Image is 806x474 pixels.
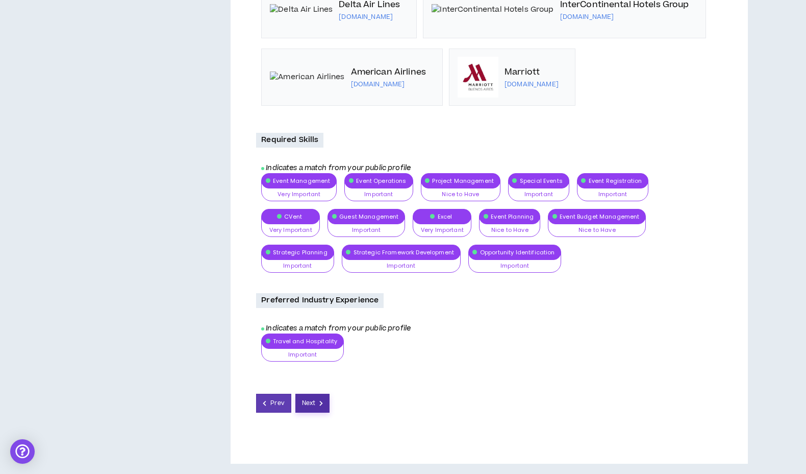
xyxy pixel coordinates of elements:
[351,66,426,78] p: American Airlines
[10,439,35,464] div: Open Intercom Messenger
[432,4,553,15] img: InterContinental Hotels Group
[261,323,411,334] i: Indicates a match from your public profile
[458,57,498,98] img: Marriott
[256,394,291,413] button: Prev
[351,80,426,88] p: [DOMAIN_NAME]
[256,133,323,147] p: Required Skills
[302,398,315,408] span: Next
[270,72,344,83] img: American Airlines
[505,80,559,88] p: [DOMAIN_NAME]
[270,398,284,408] span: Prev
[261,163,411,174] i: Indicates a match from your public profile
[295,394,330,413] button: Next
[270,4,333,15] img: Delta Air Lines
[256,293,384,307] p: Preferred Industry Experience
[560,13,689,21] p: [DOMAIN_NAME]
[505,66,559,78] p: Marriott
[339,13,400,21] p: [DOMAIN_NAME]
